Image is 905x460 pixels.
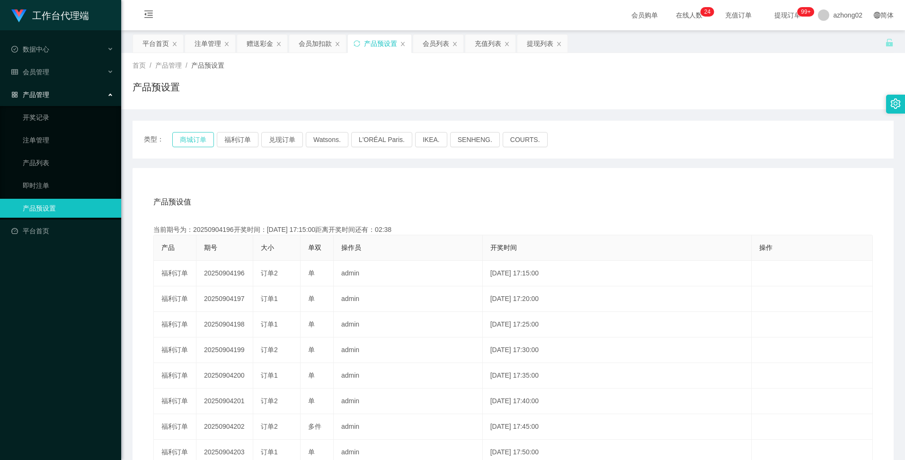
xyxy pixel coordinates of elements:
i: 图标: close [276,41,282,47]
span: 操作 [759,244,772,251]
div: 会员列表 [423,35,449,53]
td: 福利订单 [154,363,196,389]
button: Watsons. [306,132,348,147]
p: 2 [704,7,708,17]
span: 产品管理 [11,91,49,98]
td: [DATE] 17:25:00 [483,312,752,337]
img: logo.9652507e.png [11,9,27,23]
div: 注单管理 [195,35,221,53]
a: 产品预设置 [23,199,114,218]
span: 会员管理 [11,68,49,76]
td: 福利订单 [154,337,196,363]
td: 20250904199 [196,337,253,363]
td: 福利订单 [154,286,196,312]
i: 图标: close [335,41,340,47]
div: 平台首页 [142,35,169,53]
div: 充值列表 [475,35,501,53]
td: 20250904201 [196,389,253,414]
button: 福利订单 [217,132,258,147]
i: 图标: check-circle-o [11,46,18,53]
span: 单 [308,295,315,302]
i: 图标: table [11,69,18,75]
span: 类型： [144,132,172,147]
i: 图标: global [874,12,880,18]
sup: 24 [701,7,714,17]
a: 开奖记录 [23,108,114,127]
td: [DATE] 17:20:00 [483,286,752,312]
i: 图标: unlock [885,38,894,47]
td: 20250904198 [196,312,253,337]
span: 订单2 [261,269,278,277]
span: / [186,62,187,69]
td: 20250904200 [196,363,253,389]
span: 订单2 [261,346,278,354]
td: 福利订单 [154,261,196,286]
td: [DATE] 17:40:00 [483,389,752,414]
i: 图标: sync [354,40,360,47]
td: 20250904202 [196,414,253,440]
button: IKEA. [415,132,447,147]
td: 福利订单 [154,414,196,440]
span: 提现订单 [770,12,806,18]
td: admin [334,389,483,414]
a: 产品列表 [23,153,114,172]
span: 操作员 [341,244,361,251]
span: 订单2 [261,397,278,405]
span: 单 [308,346,315,354]
span: 充值订单 [720,12,756,18]
span: 订单1 [261,295,278,302]
span: 期号 [204,244,217,251]
span: 单 [308,448,315,456]
span: 大小 [261,244,274,251]
span: 多件 [308,423,321,430]
td: 20250904196 [196,261,253,286]
i: 图标: close [504,41,510,47]
sup: 1075 [797,7,814,17]
div: 产品预设置 [364,35,397,53]
i: 图标: close [452,41,458,47]
td: [DATE] 17:30:00 [483,337,752,363]
p: 4 [707,7,710,17]
a: 图标: dashboard平台首页 [11,221,114,240]
i: 图标: close [556,41,562,47]
i: 图标: close [400,41,406,47]
span: 产品预设置 [191,62,224,69]
div: 会员加扣款 [299,35,332,53]
span: 首页 [133,62,146,69]
td: 福利订单 [154,389,196,414]
button: 商城订单 [172,132,214,147]
span: 单 [308,269,315,277]
span: 订单1 [261,372,278,379]
span: 数据中心 [11,45,49,53]
span: 单双 [308,244,321,251]
span: 订单1 [261,448,278,456]
h1: 工作台代理端 [32,0,89,31]
h1: 产品预设置 [133,80,180,94]
div: 当前期号为：20250904196开奖时间：[DATE] 17:15:00距离开奖时间还有：02:38 [153,225,873,235]
td: admin [334,414,483,440]
i: 图标: setting [890,98,901,109]
i: 图标: close [224,41,230,47]
button: 兑现订单 [261,132,303,147]
div: 提现列表 [527,35,553,53]
button: L'ORÉAL Paris. [351,132,412,147]
td: admin [334,312,483,337]
span: 产品管理 [155,62,182,69]
td: 20250904197 [196,286,253,312]
td: admin [334,363,483,389]
td: [DATE] 17:35:00 [483,363,752,389]
a: 即时注单 [23,176,114,195]
td: admin [334,286,483,312]
i: 图标: menu-fold [133,0,165,31]
td: admin [334,337,483,363]
td: [DATE] 17:15:00 [483,261,752,286]
a: 工作台代理端 [11,11,89,19]
span: 订单2 [261,423,278,430]
span: 单 [308,372,315,379]
span: 单 [308,397,315,405]
i: 图标: close [172,41,177,47]
span: 单 [308,320,315,328]
td: [DATE] 17:45:00 [483,414,752,440]
span: 产品预设值 [153,196,191,208]
td: 福利订单 [154,312,196,337]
